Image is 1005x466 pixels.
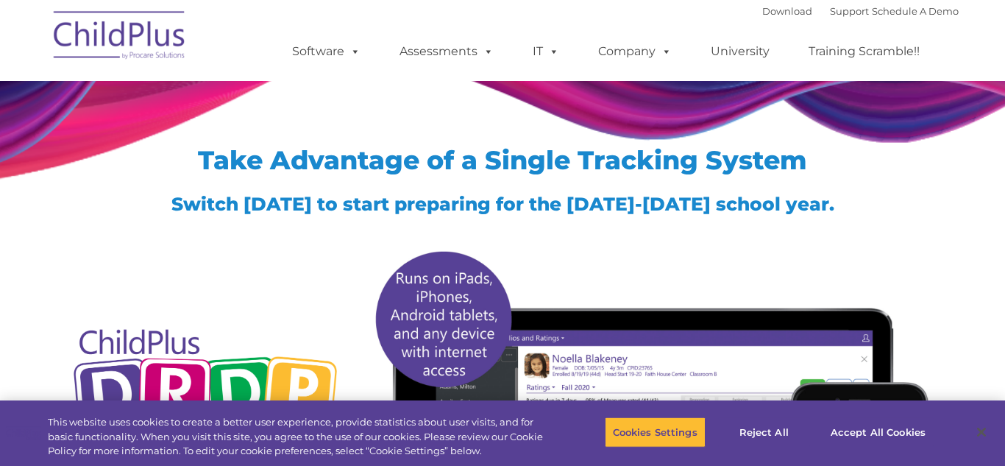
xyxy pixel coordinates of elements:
a: Download [762,5,812,17]
a: IT [518,37,574,66]
a: University [696,37,784,66]
button: Reject All [718,417,810,448]
a: Assessments [385,37,508,66]
button: Accept All Cookies [823,417,934,448]
button: Close [965,416,998,448]
font: | [762,5,959,17]
span: Switch [DATE] to start preparing for the [DATE]-[DATE] school year. [171,193,834,215]
a: Software [277,37,375,66]
img: ChildPlus by Procare Solutions [46,1,193,74]
button: Cookies Settings [605,417,706,448]
a: Training Scramble!! [794,37,934,66]
a: Support [830,5,869,17]
span: Take Advantage of a Single Tracking System [198,144,807,176]
a: Schedule A Demo [872,5,959,17]
div: This website uses cookies to create a better user experience, provide statistics about user visit... [48,415,553,459]
a: Company [583,37,686,66]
